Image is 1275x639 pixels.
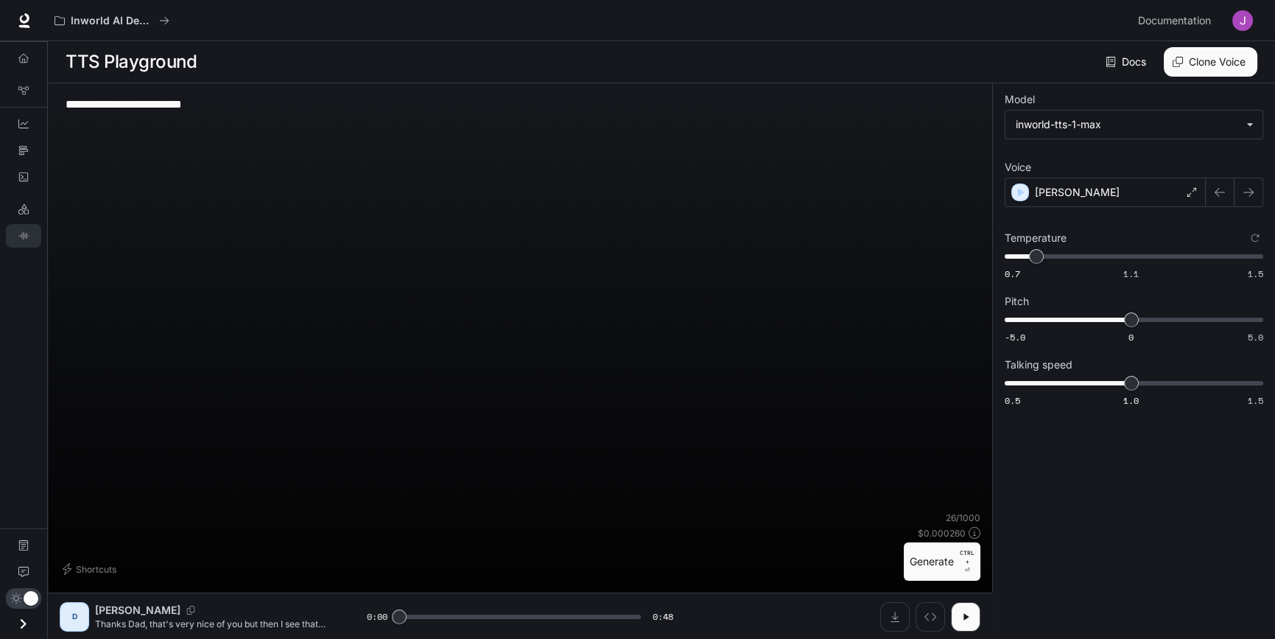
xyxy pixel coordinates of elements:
span: 1.0 [1123,394,1139,407]
p: 26 / 1000 [946,511,980,524]
p: Inworld AI Demos [71,15,153,27]
div: inworld-tts-1-max [1005,111,1262,139]
button: User avatar [1228,6,1257,35]
span: 1.5 [1248,394,1263,407]
span: 0:48 [653,610,673,624]
button: Download audio [880,602,910,632]
a: Feedback [6,560,41,584]
p: Voice [1005,162,1031,172]
a: TTS Playground [6,224,41,248]
button: Reset to default [1247,230,1263,246]
a: Overview [6,46,41,70]
p: [PERSON_NAME] [95,603,180,618]
span: 0:00 [367,610,387,624]
img: User avatar [1232,10,1253,31]
span: Documentation [1138,12,1211,30]
a: LLM Playground [6,198,41,221]
span: -5.0 [1005,331,1025,343]
p: CTRL + [960,548,974,566]
button: Copy Voice ID [180,606,201,615]
a: Dashboards [6,112,41,136]
a: Graph Registry [6,79,41,102]
button: Open drawer [7,609,40,639]
p: Talking speed [1005,360,1072,370]
a: Logs [6,165,41,189]
p: Thanks Dad, that's very nice of you but then I see that Mr. UFC got community noted. "listen to t... [95,618,331,630]
p: ⏎ [960,548,974,575]
button: GenerateCTRL +⏎ [904,542,980,581]
div: D [63,605,86,629]
p: Pitch [1005,296,1029,307]
p: $ 0.000260 [918,527,966,540]
span: 1.5 [1248,268,1263,280]
a: Docs [1103,47,1152,77]
button: All workspaces [48,6,176,35]
span: 0.5 [1005,394,1020,407]
span: Dark mode toggle [24,590,38,606]
button: Inspect [916,602,945,632]
p: [PERSON_NAME] [1035,185,1120,200]
a: Traces [6,139,41,162]
span: 1.1 [1123,268,1139,280]
div: inworld-tts-1-max [1016,117,1239,132]
span: 0 [1128,331,1134,343]
h1: TTS Playground [66,47,197,77]
button: Shortcuts [60,557,122,581]
button: Clone Voice [1164,47,1257,77]
span: 0.7 [1005,268,1020,280]
a: Documentation [1132,6,1222,35]
p: Temperature [1005,233,1067,243]
span: 5.0 [1248,331,1263,343]
p: Model [1005,94,1035,105]
a: Documentation [6,534,41,557]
